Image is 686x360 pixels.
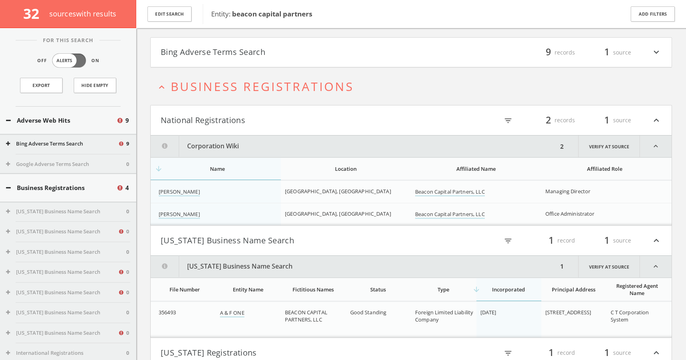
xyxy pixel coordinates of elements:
span: 1 [545,233,557,247]
i: expand_less [651,113,662,127]
span: 0 [126,248,129,256]
span: 0 [126,160,129,168]
button: Corporation Wiki [151,136,558,157]
span: 0 [126,228,129,236]
div: Type [415,286,472,293]
div: Affiliated Name [415,165,537,172]
div: records [527,46,575,59]
i: filter_list [504,237,512,245]
div: source [583,113,631,127]
a: Verify at source [578,136,640,157]
button: [US_STATE] Business Name Search [6,268,118,276]
button: expand_lessBusiness Registrations [156,80,672,93]
span: 0 [126,208,129,216]
span: 9 [125,116,129,125]
b: beacon capital partners [232,9,312,18]
button: Edit Search [147,6,192,22]
a: [PERSON_NAME] [159,188,200,196]
div: grid [151,301,672,338]
span: C T Corporation System [611,309,649,323]
span: 0 [126,268,129,276]
button: [US_STATE] Registrations [161,346,411,360]
span: source s with results [49,9,117,18]
span: [STREET_ADDRESS] [545,309,591,316]
span: 1 [545,346,557,360]
a: Beacon Capital Partners, LLC [415,188,485,196]
div: records [527,113,575,127]
button: Hide Empty [74,78,116,93]
span: [GEOGRAPHIC_DATA], [GEOGRAPHIC_DATA] [285,210,391,217]
div: record [527,346,575,360]
button: National Registrations [161,113,411,127]
button: [US_STATE] Business Name Search [151,256,558,277]
i: expand_less [640,136,672,157]
span: Managing Director [545,188,590,195]
span: 1 [601,113,613,127]
button: [US_STATE] Business Name Search [6,228,118,236]
i: expand_less [156,82,167,93]
button: International Registrations [6,349,126,357]
span: BEACON CAPITAL PARTNERS, LLC [285,309,327,323]
span: 1 [601,346,613,360]
a: Verify at source [578,256,640,277]
span: Business Registrations [171,78,354,95]
span: 1 [601,45,613,59]
span: 1 [601,233,613,247]
span: 4 [125,183,129,192]
button: Add Filters [631,6,675,22]
a: [PERSON_NAME] [159,210,200,219]
div: source [583,46,631,59]
button: Bing Adverse Terms Search [161,46,411,59]
span: Entity: [211,9,312,18]
span: 0 [126,329,129,337]
span: Office Administrator [545,210,595,217]
div: source [583,234,631,247]
div: Affiliated Role [545,165,664,172]
a: Export [20,78,63,93]
div: File Number [159,286,211,293]
span: 356493 [159,309,176,316]
div: grid [151,180,672,225]
span: [DATE] [480,309,496,316]
button: Bing Adverse Terms Search [6,140,118,148]
div: Location [285,165,406,172]
span: 2 [542,113,555,127]
div: Principal Address [545,286,602,293]
div: Fictitious Names [285,286,341,293]
span: 32 [23,4,46,23]
div: Incorporated [480,286,537,293]
span: Good Standing [350,309,387,316]
i: expand_more [651,46,662,59]
span: On [91,57,99,64]
button: [US_STATE] Business Name Search [161,234,411,247]
button: [US_STATE] Business Name Search [6,329,118,337]
i: filter_list [504,116,512,125]
span: Foreign Limited Liability Company [415,309,473,323]
button: [US_STATE] Business Name Search [6,248,126,256]
span: 0 [126,349,129,357]
i: expand_less [640,256,672,277]
button: Google Adverse Terms Search [6,160,126,168]
div: source [583,346,631,360]
div: record [527,234,575,247]
button: Business Registrations [6,183,116,192]
span: 0 [126,289,129,297]
button: [US_STATE] Business Name Search [6,208,126,216]
span: [GEOGRAPHIC_DATA], [GEOGRAPHIC_DATA] [285,188,391,195]
span: 0 [126,309,129,317]
div: Entity Name [220,286,276,293]
span: For This Search [37,36,99,44]
span: 9 [542,45,555,59]
div: Status [350,286,407,293]
a: Beacon Capital Partners, LLC [415,210,485,219]
button: [US_STATE] Business Name Search [6,289,118,297]
span: 9 [126,140,129,148]
a: A & F ONE [220,309,244,318]
span: Off [37,57,47,64]
div: Name [159,165,276,172]
i: expand_less [651,346,662,360]
i: arrow_downward [155,165,163,173]
div: Registered Agent Name [611,282,664,297]
button: Adverse Web Hits [6,116,116,125]
button: [US_STATE] Business Name Search [6,309,126,317]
